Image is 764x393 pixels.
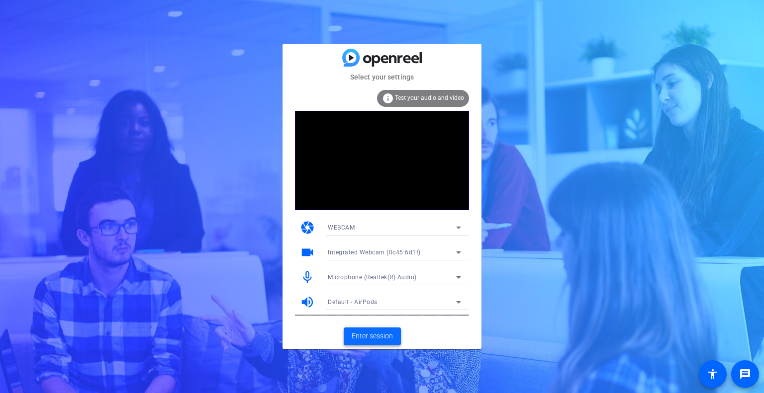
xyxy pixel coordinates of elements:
[342,49,422,66] img: blue-gradient.svg
[300,245,315,260] mat-icon: videocam
[328,274,417,281] span: Microphone (Realtek(R) Audio)
[328,249,421,256] span: Integrated Webcam (0c45:6d1f)
[300,270,315,285] mat-icon: mic_none
[395,94,464,101] span: Test your audio and video
[328,299,378,306] span: Default - AirPods
[344,327,401,345] button: Enter session
[300,220,315,235] mat-icon: camera
[382,92,394,104] mat-icon: info
[283,72,481,82] mat-card-subtitle: Select your settings
[352,331,393,341] span: Enter session
[300,295,315,310] mat-icon: volume_up
[707,368,719,380] mat-icon: accessibility
[328,224,355,231] span: WEBCAM
[739,368,751,380] mat-icon: message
